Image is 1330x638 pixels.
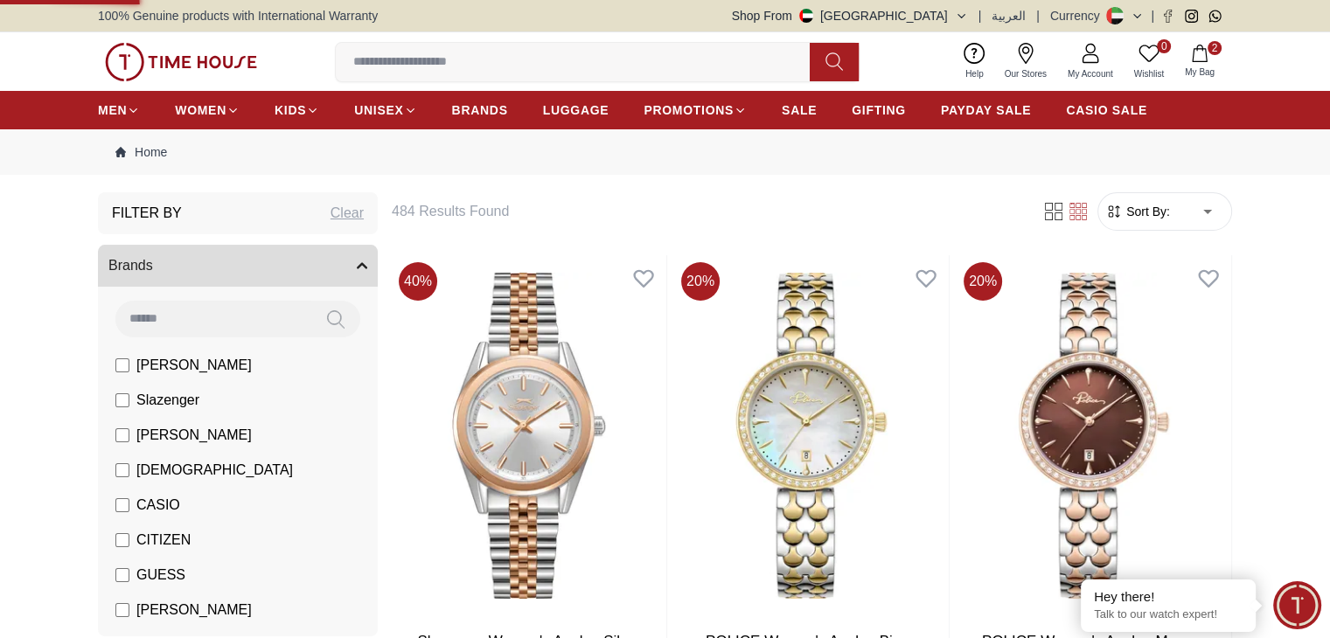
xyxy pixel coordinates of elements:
img: United Arab Emirates [799,9,813,23]
span: CASIO SALE [1066,101,1147,119]
a: KIDS [275,94,319,126]
span: Sort By: [1123,203,1170,220]
span: 20 % [964,262,1002,301]
a: MEN [98,94,140,126]
input: [PERSON_NAME] [115,603,129,617]
a: CASIO SALE [1066,94,1147,126]
span: | [1151,7,1154,24]
span: Slazenger [136,390,199,411]
a: SALE [782,94,817,126]
span: PAYDAY SALE [941,101,1031,119]
input: [PERSON_NAME] [115,428,129,442]
a: UNISEX [354,94,416,126]
span: GUESS [136,565,185,586]
input: [PERSON_NAME] [115,358,129,372]
input: [DEMOGRAPHIC_DATA] [115,463,129,477]
span: GIFTING [852,101,906,119]
span: Help [958,67,991,80]
span: Brands [108,255,153,276]
button: 2My Bag [1174,41,1225,82]
button: العربية [992,7,1026,24]
span: UNISEX [354,101,403,119]
a: GIFTING [852,94,906,126]
div: Hey there! [1094,588,1243,606]
span: Our Stores [998,67,1054,80]
a: Facebook [1161,10,1174,23]
input: CASIO [115,498,129,512]
a: Help [955,39,994,84]
img: POLICE Women's Analog Biege MOP Dial Watch - PEWLG0076303 [674,255,949,616]
span: My Bag [1178,66,1222,79]
input: Slazenger [115,393,129,407]
span: LUGGAGE [543,101,609,119]
span: BRANDS [452,101,508,119]
a: LUGGAGE [543,94,609,126]
a: WOMEN [175,94,240,126]
span: SALE [782,101,817,119]
span: [PERSON_NAME] [136,600,252,621]
input: CITIZEN [115,533,129,547]
a: 0Wishlist [1124,39,1174,84]
span: 100% Genuine products with International Warranty [98,7,378,24]
img: POLICE Women's Analog Maroon Mop Dial Watch - PEWLG0076302 [957,255,1231,616]
p: Talk to our watch expert! [1094,607,1243,622]
div: Currency [1050,7,1107,24]
a: Home [115,143,167,161]
span: WOMEN [175,101,226,119]
span: [PERSON_NAME] [136,355,252,376]
span: [PERSON_NAME] [136,425,252,446]
span: CITIZEN [136,530,191,551]
span: 20 % [681,262,720,301]
span: [DEMOGRAPHIC_DATA] [136,460,293,481]
nav: Breadcrumb [98,129,1232,175]
div: Chat Widget [1273,581,1321,629]
span: CASIO [136,495,180,516]
span: MEN [98,101,127,119]
button: Shop From[GEOGRAPHIC_DATA] [732,7,968,24]
span: | [1036,7,1040,24]
div: Clear [331,203,364,224]
img: ... [105,43,257,81]
a: Whatsapp [1208,10,1222,23]
img: Slazenger Women's Analog Silver Dial Watch - SL.9.2463.3.04 [392,255,666,616]
span: 40 % [399,262,437,301]
h3: Filter By [112,203,182,224]
a: PAYDAY SALE [941,94,1031,126]
span: Wishlist [1127,67,1171,80]
span: PROMOTIONS [644,101,734,119]
h6: 484 Results Found [392,201,1020,222]
span: | [978,7,982,24]
span: 2 [1208,41,1222,55]
a: Our Stores [994,39,1057,84]
span: 0 [1157,39,1171,53]
span: My Account [1061,67,1120,80]
button: Sort By: [1105,203,1170,220]
button: Brands [98,245,378,287]
a: Instagram [1185,10,1198,23]
a: PROMOTIONS [644,94,747,126]
a: BRANDS [452,94,508,126]
input: GUESS [115,568,129,582]
span: KIDS [275,101,306,119]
